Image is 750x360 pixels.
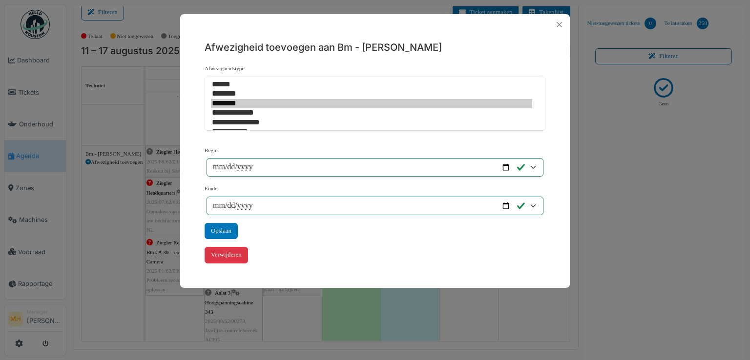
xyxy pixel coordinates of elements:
[205,223,238,239] div: Opslaan
[553,18,566,31] button: Close
[205,184,217,193] label: Einde
[205,64,244,73] label: Afwezigheidstype
[205,247,248,263] div: Verwijderen
[205,40,545,55] h5: Afwezigheid toevoegen aan Bm - [PERSON_NAME]
[205,146,218,155] label: Begin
